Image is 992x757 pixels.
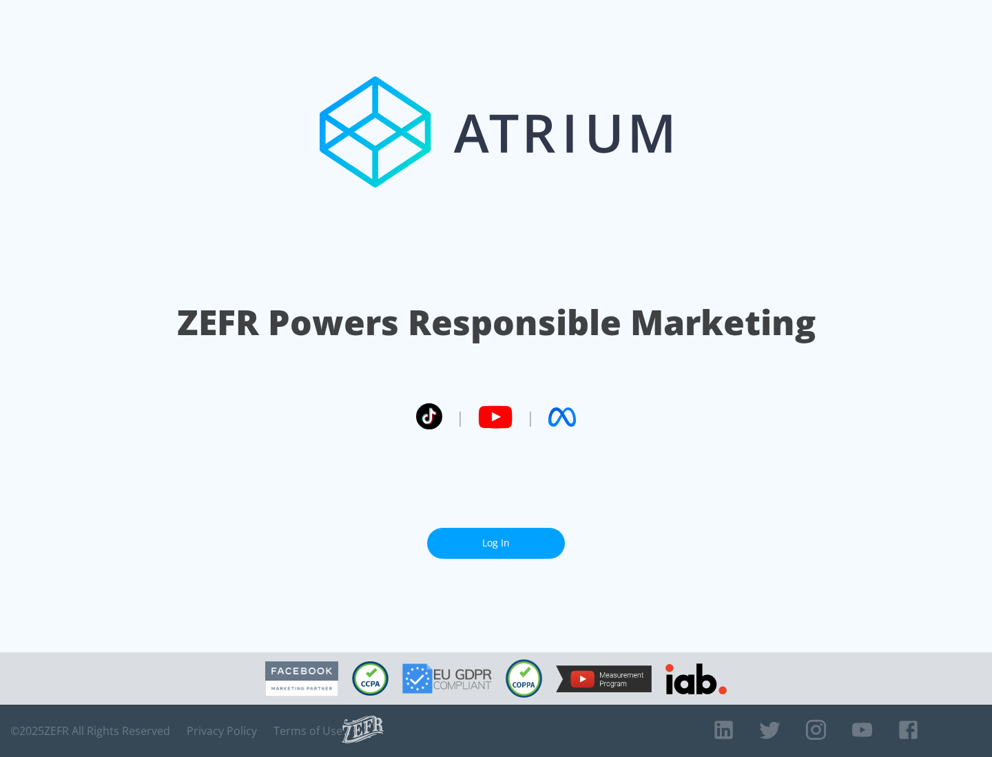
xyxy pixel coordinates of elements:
img: CCPA Compliant [352,661,389,696]
img: GDPR Compliant [402,663,492,694]
h1: ZEFR Powers Responsible Marketing [177,299,816,346]
span: | [456,407,464,427]
a: Log In [427,528,565,559]
img: IAB [665,663,727,694]
a: Terms of Use [273,724,342,738]
span: © 2025 ZEFR All Rights Reserved [10,724,170,738]
img: YouTube Measurement Program [556,665,652,692]
img: COPPA Compliant [506,659,542,698]
span: | [526,407,535,427]
a: Privacy Policy [187,724,257,738]
img: Facebook Marketing Partner [265,661,338,696]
